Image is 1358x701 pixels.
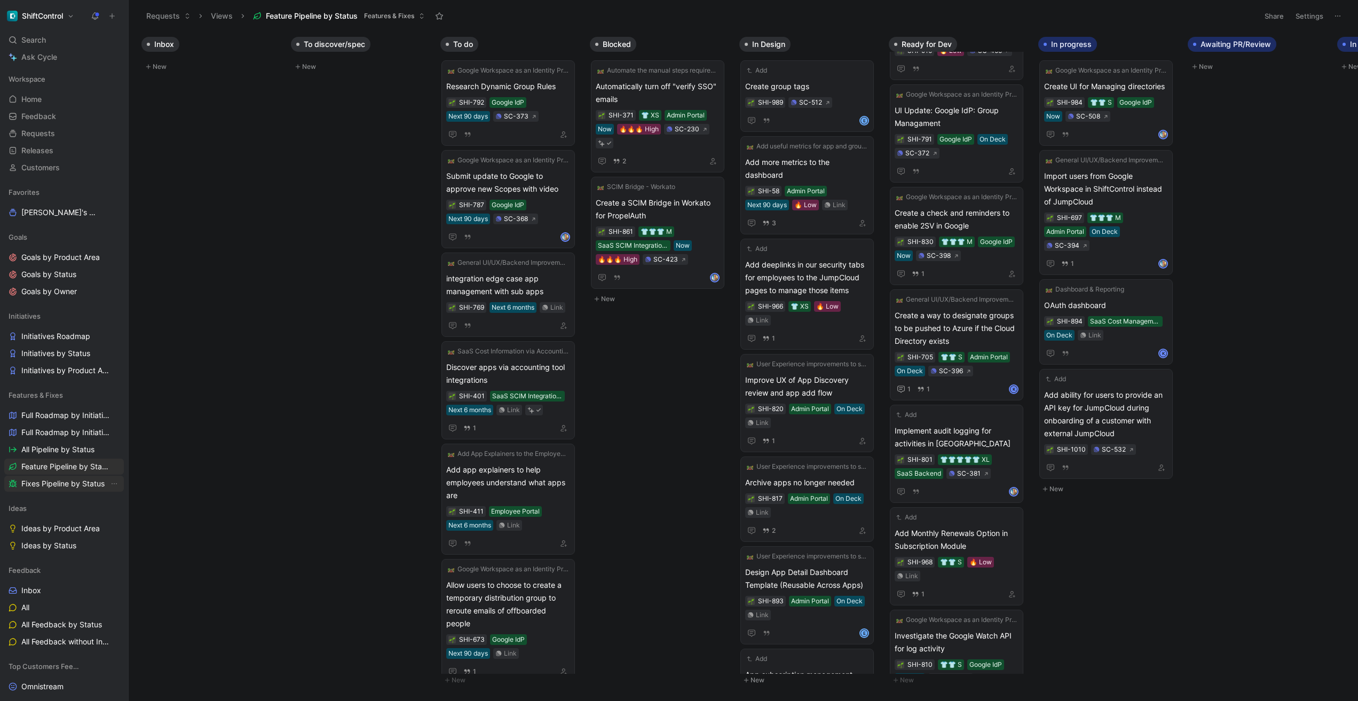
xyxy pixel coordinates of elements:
[1039,150,1173,275] a: 🛤️General UI/UX/Backend ImprovementsImport users from Google Workspace in ShiftControl instead of...
[890,289,1023,400] a: 🛤️General UI/UX/Backend ImprovementsCreate a way to designate groups to be pushed to Azure if the...
[897,239,904,246] img: 🌱
[21,162,60,173] span: Customers
[473,425,476,431] span: 1
[890,84,1023,183] a: 🛤️Google Workspace as an Identity Provider (IdP) IntegrationUI Update: Google IdP: Group Managame...
[457,346,569,357] span: SaaS Cost Information via Accounting Integrations
[897,353,904,361] div: 🌱
[446,257,570,268] button: 🛤️General UI/UX/Backend Improvements
[1092,226,1118,237] div: On Deck
[745,243,769,254] button: Add
[562,233,569,241] img: avatar
[896,91,903,98] img: 🛤️
[21,207,102,218] span: [PERSON_NAME]'s Work
[980,134,1006,145] div: On Deck
[748,304,754,310] img: 🌱
[1046,330,1072,341] div: On Deck
[446,65,570,76] button: 🛤️Google Workspace as an Identity Provider (IdP) Integration
[1046,286,1052,293] img: 🛤️
[970,352,1008,363] div: Admin Portal
[747,99,755,106] div: 🌱
[448,304,456,311] button: 🌱
[154,39,174,50] span: Inbox
[896,296,903,303] img: 🛤️
[4,363,124,379] a: Initiatives by Product Area
[4,9,77,23] button: ShiftControlShiftControl
[915,383,932,395] button: 1
[739,37,791,52] button: In Design
[141,37,179,52] button: Inbox
[459,302,484,313] div: SHI-769
[896,194,903,200] img: 🛤️
[760,217,778,229] button: 3
[21,286,77,297] span: Goals by Owner
[446,346,570,357] button: 🛤️SaaS Cost Information via Accounting Integrations
[747,187,755,195] button: 🌱
[748,188,754,195] img: 🌱
[591,60,724,172] a: 🛤️Automate the manual steps required to finish onboarding a customer after org creationAutomatica...
[7,11,18,21] img: ShiftControl
[1055,284,1124,295] span: Dashboard & Reporting
[248,8,430,24] button: Feature Pipeline by StatusFeatures & Fixes
[1046,157,1052,163] img: 🛤️
[492,391,563,401] div: SaaS SCIM Integrations
[596,65,720,76] button: 🛤️Automate the manual steps required to finish onboarding a customer after org creation
[448,111,488,122] div: Next 90 days
[1089,212,1121,223] div: 👕👕👕 M
[1057,316,1083,327] div: SHI-894
[1044,389,1168,440] span: Add ability for users to provide an API key for JumpCloud during onboarding of a customer with ex...
[4,32,124,48] div: Search
[457,257,569,268] span: General UI/UX/Backend Improvements
[441,341,575,439] a: 🛤️SaaS Cost Information via Accounting IntegrationsDiscover apps via accounting tool integrations...
[897,47,904,54] button: 🌱
[748,100,754,106] img: 🌱
[905,148,929,159] div: SC-372
[441,253,575,337] a: 🛤️General UI/UX/Backend Improvementsintegration edge case app management with sub appsNext 6 mont...
[897,136,904,143] div: 🌱
[603,39,631,50] span: Blocked
[1046,226,1084,237] div: Admin Portal
[772,220,776,226] span: 3
[1188,60,1329,73] button: New
[667,110,705,121] div: Admin Portal
[448,201,456,209] button: 🌱
[1044,299,1168,312] span: OAuth dashboard
[1046,318,1054,325] div: 🌱
[441,150,575,248] a: 🛤️Google Workspace as an Identity Provider (IdP) IntegrationSubmit update to Google to approve ne...
[1188,37,1276,52] button: Awaiting PR/Review
[492,200,524,210] div: Google IdP
[1055,240,1079,251] div: SC-394
[448,157,454,163] img: 🛤️
[895,192,1018,202] button: 🛤️Google Workspace as an Identity Provider (IdP) Integration
[676,240,690,251] div: Now
[4,387,124,492] div: Features & FixesFull Roadmap by InitiativesFull Roadmap by Initiatives/StatusAll Pipeline by Stat...
[9,187,40,198] span: Favorites
[1159,260,1167,267] img: avatar
[21,145,53,156] span: Releases
[897,238,904,246] button: 🌱
[448,67,454,74] img: 🛤️
[596,80,720,106] span: Automatically turn off "verify SSO" emails
[504,214,528,224] div: SC-368
[747,361,753,367] img: 🛤️
[598,240,668,251] div: SaaS SCIM Integrations
[791,301,809,312] div: 👕 XS
[446,170,570,195] span: Submit update to Google to approve new Scopes with video
[740,354,874,452] a: 🛤️User Experience improvements to support Google workspace as an IdPImprove UX of App Discovery r...
[21,348,90,359] span: Initiatives by Status
[1159,131,1167,138] img: avatar
[492,97,524,108] div: Google IdP
[747,405,755,413] button: 🌱
[1047,319,1053,325] img: 🌱
[890,405,1023,503] a: AddImplement audit logging for activities in [GEOGRAPHIC_DATA]👕👕👕👕👕 XLSaaS BackendSC-381avatar
[1044,65,1168,76] button: 🛤️Google Workspace as an Identity Provider (IdP) Integration
[1071,261,1074,267] span: 1
[747,303,755,310] button: 🌱
[4,204,124,220] a: [PERSON_NAME]'s Work
[446,361,570,387] span: Discover apps via accounting tool integrations
[787,186,825,196] div: Admin Portal
[907,237,934,247] div: SHI-830
[4,229,124,245] div: Goals
[756,141,867,152] span: Add useful metrics for app and group membership changes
